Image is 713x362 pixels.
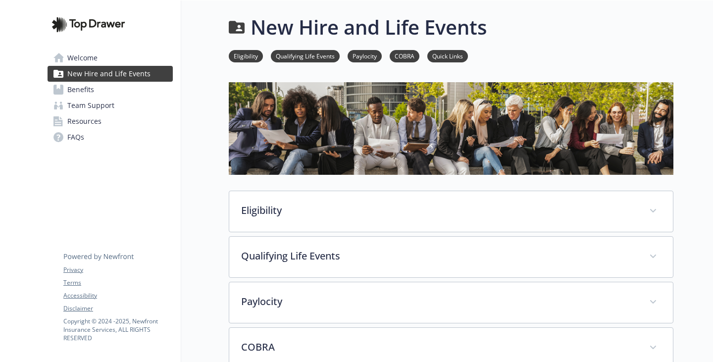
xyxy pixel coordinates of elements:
[48,113,173,129] a: Resources
[348,51,382,60] a: Paylocity
[229,282,673,323] div: Paylocity
[63,317,172,342] p: Copyright © 2024 - 2025 , Newfront Insurance Services, ALL RIGHTS RESERVED
[48,129,173,145] a: FAQs
[241,249,637,263] p: Qualifying Life Events
[241,340,637,355] p: COBRA
[67,66,151,82] span: New Hire and Life Events
[251,12,487,42] h1: New Hire and Life Events
[63,291,172,300] a: Accessibility
[241,203,637,218] p: Eligibility
[67,113,102,129] span: Resources
[63,278,172,287] a: Terms
[241,294,637,309] p: Paylocity
[390,51,419,60] a: COBRA
[229,51,263,60] a: Eligibility
[48,66,173,82] a: New Hire and Life Events
[229,237,673,277] div: Qualifying Life Events
[48,98,173,113] a: Team Support
[229,82,673,175] img: new hire page banner
[48,50,173,66] a: Welcome
[67,82,94,98] span: Benefits
[63,304,172,313] a: Disclaimer
[67,98,114,113] span: Team Support
[63,265,172,274] a: Privacy
[67,50,98,66] span: Welcome
[427,51,468,60] a: Quick Links
[271,51,340,60] a: Qualifying Life Events
[48,82,173,98] a: Benefits
[67,129,84,145] span: FAQs
[229,191,673,232] div: Eligibility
